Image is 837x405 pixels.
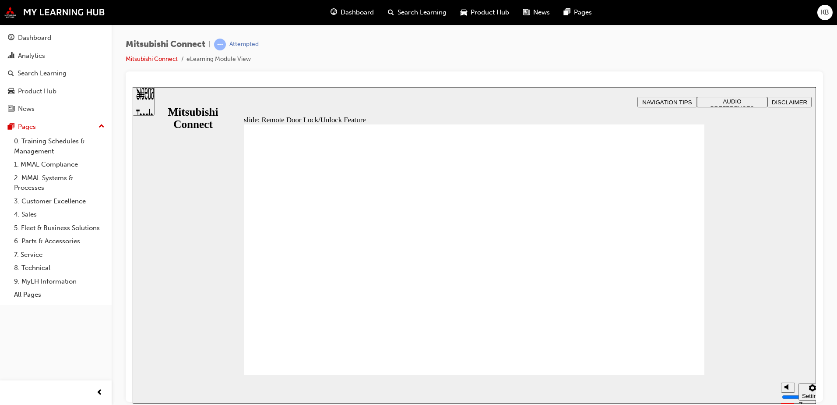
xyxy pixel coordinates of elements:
[11,221,108,235] a: 5. Fleet & Business Solutions
[209,39,211,50] span: |
[4,65,108,82] a: Search Learning
[4,83,108,99] a: Product Hub
[126,55,178,63] a: Mitsubishi Connect
[516,4,557,21] a: news-iconNews
[229,40,259,49] div: Attempted
[821,7,829,18] span: KB
[461,7,467,18] span: car-icon
[557,4,599,21] a: pages-iconPages
[18,33,51,43] div: Dashboard
[8,34,14,42] span: guage-icon
[4,119,108,135] button: Pages
[98,121,105,132] span: up-icon
[11,261,108,275] a: 8. Technical
[8,105,14,113] span: news-icon
[454,4,516,21] a: car-iconProduct Hub
[8,52,14,60] span: chart-icon
[4,48,108,64] a: Analytics
[564,10,635,20] button: AUDIO PREFERENCES
[18,51,45,61] div: Analytics
[11,158,108,171] a: 1. MMAL Compliance
[397,7,447,18] span: Search Learning
[18,104,35,114] div: News
[564,7,570,18] span: pages-icon
[505,10,564,20] button: NAVIGATION TIPS
[11,288,108,302] a: All Pages
[817,5,833,20] button: KB
[649,306,706,313] input: volume
[666,313,683,339] label: Zoom to fit
[324,4,381,21] a: guage-iconDashboard
[8,88,14,96] span: car-icon
[644,288,679,316] div: misc controls
[11,171,108,195] a: 2. MMAL Systems & Processes
[388,7,394,18] span: search-icon
[341,7,374,18] span: Dashboard
[214,39,226,50] span: learningRecordVerb_ATTEMPT-icon
[11,275,108,288] a: 9. MyLH Information
[578,11,622,24] span: AUDIO PREFERENCES
[186,54,251,64] li: eLearning Module View
[11,234,108,248] a: 6. Parts & Accessories
[8,123,14,131] span: pages-icon
[11,135,108,158] a: 0. Training Schedules & Management
[11,248,108,262] a: 7. Service
[639,12,675,18] span: DISCLAIMER
[4,28,108,119] button: DashboardAnalyticsSearch LearningProduct HubNews
[669,306,690,312] div: Settings
[574,7,592,18] span: Pages
[510,12,559,18] span: NAVIGATION TIPS
[533,7,550,18] span: News
[471,7,509,18] span: Product Hub
[666,296,694,313] button: Settings
[96,387,103,398] span: prev-icon
[4,7,105,18] img: mmal
[126,39,205,50] span: Mitsubishi Connect
[381,4,454,21] a: search-iconSearch Learning
[635,10,679,20] button: DISCLAIMER
[648,295,662,306] button: Mute (Ctrl+Alt+M)
[18,122,36,132] div: Pages
[4,30,108,46] a: Dashboard
[11,195,108,208] a: 3. Customer Excellence
[18,68,67,78] div: Search Learning
[18,86,56,96] div: Product Hub
[8,70,14,78] span: search-icon
[331,7,337,18] span: guage-icon
[523,7,530,18] span: news-icon
[4,101,108,117] a: News
[11,208,108,221] a: 4. Sales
